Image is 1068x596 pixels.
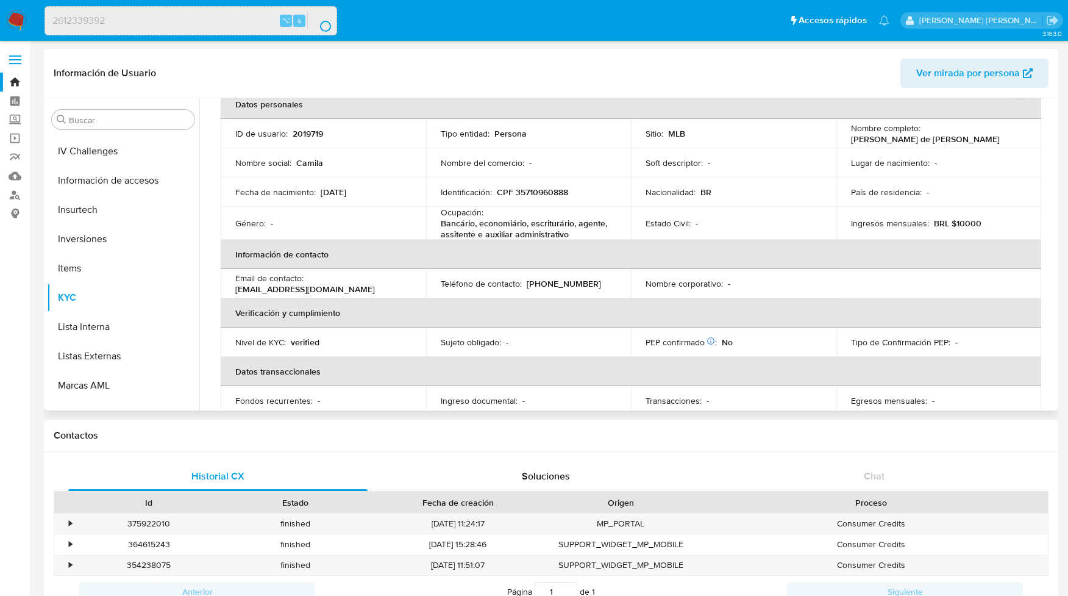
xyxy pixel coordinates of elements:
[47,283,199,312] button: KYC
[369,534,547,555] div: [DATE] 15:28:46
[282,15,291,26] span: ⌥
[547,534,694,555] div: SUPPORT_WIDGET_MP_MOBILE
[646,187,696,198] p: Nacionalidad :
[84,497,213,509] div: Id
[47,166,199,195] button: Información de accesos
[851,187,922,198] p: País de residencia :
[497,187,568,198] p: CPF 35710960888
[369,514,547,534] div: [DATE] 11:24:17
[235,284,375,295] p: [EMAIL_ADDRESS][DOMAIN_NAME]
[529,157,532,168] p: -
[919,15,1042,26] p: rene.vale@mercadolibre.com
[522,395,525,406] p: -
[694,555,1048,575] div: Consumer Credits
[851,395,927,406] p: Egresos mensuales :
[296,157,323,168] p: Camila
[547,514,694,534] div: MP_PORTAL
[1046,14,1059,27] a: Salir
[932,395,934,406] p: -
[934,218,981,229] p: BRL $10000
[69,539,72,550] div: •
[722,337,733,348] p: No
[69,559,72,571] div: •
[955,337,958,348] p: -
[646,278,723,289] p: Nombre corporativo :
[307,12,332,29] button: search-icon
[235,218,266,229] p: Género :
[506,337,508,348] p: -
[221,90,1041,119] th: Datos personales
[851,123,920,134] p: Nombre completo :
[291,337,319,348] p: verified
[696,218,698,229] p: -
[235,157,291,168] p: Nombre social :
[441,218,612,240] p: Bancário, economiário, escriturário, agente, assitente e auxiliar administrativo
[879,15,889,26] a: Notificaciones
[191,469,244,483] span: Historial CX
[222,555,368,575] div: finished
[646,157,703,168] p: Soft descriptor :
[707,395,709,406] p: -
[47,195,199,224] button: Insurtech
[235,395,313,406] p: Fondos recurrentes :
[76,514,222,534] div: 375922010
[441,278,522,289] p: Teléfono de contacto :
[69,115,190,126] input: Buscar
[799,14,867,27] span: Accesos rápidos
[927,187,929,198] p: -
[47,224,199,254] button: Inversiones
[851,218,929,229] p: Ingresos mensuales :
[222,514,368,534] div: finished
[864,469,885,483] span: Chat
[668,128,685,139] p: MLB
[441,157,524,168] p: Nombre del comercio :
[235,187,316,198] p: Fecha de nacimiento :
[76,534,222,555] div: 364615243
[646,218,691,229] p: Estado Civil :
[522,469,570,483] span: Soluciones
[222,534,368,555] div: finished
[221,240,1041,269] th: Información de contacto
[900,59,1048,88] button: Ver mirada por persona
[321,187,346,198] p: [DATE]
[69,518,72,530] div: •
[47,254,199,283] button: Items
[54,67,156,79] h1: Información de Usuario
[318,395,320,406] p: -
[47,342,199,371] button: Listas Externas
[377,497,539,509] div: Fecha de creación
[441,395,518,406] p: Ingreso documental :
[851,134,1000,145] p: [PERSON_NAME] de [PERSON_NAME]
[934,157,937,168] p: -
[441,128,489,139] p: Tipo entidad :
[271,218,273,229] p: -
[646,128,663,139] p: Sitio :
[494,128,527,139] p: Persona
[47,371,199,400] button: Marcas AML
[646,395,702,406] p: Transacciones :
[702,497,1039,509] div: Proceso
[47,312,199,342] button: Lista Interna
[694,534,1048,555] div: Consumer Credits
[221,298,1041,328] th: Verificación y cumplimiento
[235,273,304,284] p: Email de contacto :
[441,207,483,218] p: Ocupación :
[221,357,1041,386] th: Datos transaccionales
[527,278,601,289] p: [PHONE_NUMBER]
[47,400,199,429] button: Perfiles
[230,497,360,509] div: Estado
[708,157,710,168] p: -
[54,429,1048,442] h1: Contactos
[297,15,301,26] span: s
[293,128,323,139] p: 2019719
[57,115,66,124] button: Buscar
[547,555,694,575] div: SUPPORT_WIDGET_MP_MOBILE
[851,157,930,168] p: Lugar de nacimiento :
[47,137,199,166] button: IV Challenges
[441,337,501,348] p: Sujeto obligado :
[851,337,950,348] p: Tipo de Confirmación PEP :
[45,13,336,29] input: Buscar usuario o caso...
[646,337,717,348] p: PEP confirmado :
[235,128,288,139] p: ID de usuario :
[235,337,286,348] p: Nivel de KYC :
